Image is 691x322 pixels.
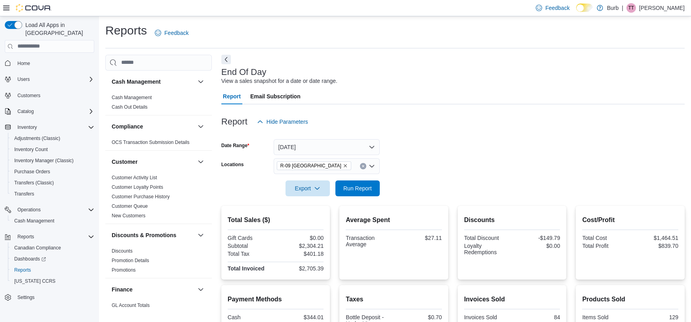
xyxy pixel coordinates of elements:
strong: Total Invoiced [228,265,265,272]
div: -$149.79 [514,235,560,241]
div: Discounts & Promotions [105,246,212,278]
a: Customers [14,91,44,100]
button: Users [14,75,33,84]
div: $839.70 [632,243,678,249]
span: Settings [17,294,34,301]
h3: Cash Management [112,78,161,86]
div: $0.00 [514,243,560,249]
a: Customer Loyalty Points [112,184,163,190]
div: View a sales snapshot for a date or date range. [221,77,337,85]
div: $1,464.51 [632,235,678,241]
button: Customer [196,157,206,167]
span: Cash Management [11,216,94,226]
span: Adjustments (Classic) [11,134,94,143]
span: Customers [14,90,94,100]
button: Export [286,180,330,196]
a: Inventory Manager (Classic) [11,156,77,165]
span: Cash Management [14,218,54,224]
span: Transfers (Classic) [14,180,54,186]
button: Operations [14,205,44,215]
a: Promotions [112,267,136,273]
span: Catalog [17,108,34,115]
span: Inventory [14,123,94,132]
a: Discounts [112,248,133,254]
a: Transfers [11,189,37,199]
h3: Compliance [112,123,143,130]
span: Dashboards [11,254,94,264]
span: Transfers [11,189,94,199]
button: Settings [2,291,97,303]
button: Compliance [196,122,206,131]
span: GL Transactions [112,312,146,318]
div: $2,304.21 [277,243,324,249]
p: [PERSON_NAME] [639,3,685,13]
h3: Finance [112,286,133,293]
span: Promotion Details [112,257,149,264]
h1: Reports [105,23,147,38]
span: Transfers [14,191,34,197]
button: Cash Management [8,215,97,226]
button: Finance [196,285,206,294]
button: Users [2,74,97,85]
span: Operations [14,205,94,215]
span: Transfers (Classic) [11,178,94,188]
div: Customer [105,173,212,224]
button: Reports [8,264,97,276]
button: [US_STATE] CCRS [8,276,97,287]
a: Customer Activity List [112,175,157,180]
span: Adjustments (Classic) [14,135,60,142]
div: Total Profit [582,243,628,249]
span: GL Account Totals [112,302,150,309]
div: Total Cost [582,235,628,241]
div: $401.18 [277,251,324,257]
button: Next [221,55,231,64]
label: Locations [221,161,244,168]
a: Cash Out Details [112,104,148,110]
h2: Average Spent [346,215,442,225]
button: Hide Parameters [254,114,311,130]
a: OCS Transaction Submission Details [112,140,190,145]
a: New Customers [112,213,145,218]
span: Reports [14,267,31,273]
span: R-09 [GEOGRAPHIC_DATA] [280,162,341,170]
span: Feedback [545,4,569,12]
span: Dashboards [14,256,46,262]
span: Home [14,58,94,68]
span: TT [628,3,634,13]
button: Transfers [8,188,97,199]
span: Washington CCRS [11,276,94,286]
div: Transaction Average [346,235,392,247]
button: Catalog [14,107,37,116]
button: Catalog [2,106,97,117]
a: Purchase Orders [11,167,53,176]
button: Operations [2,204,97,215]
button: Adjustments (Classic) [8,133,97,144]
div: Total Discount [464,235,510,241]
div: Gift Cards [228,235,274,241]
span: Inventory [17,124,37,130]
div: $27.11 [396,235,442,241]
button: Cash Management [196,77,206,86]
a: Home [14,59,33,68]
h2: Cost/Profit [582,215,678,225]
button: Reports [14,232,37,241]
span: Reports [14,232,94,241]
a: Customer Purchase History [112,194,170,199]
button: Canadian Compliance [8,242,97,253]
span: Canadian Compliance [14,245,61,251]
span: Email Subscription [250,88,301,104]
img: Cova [16,4,51,12]
span: Canadian Compliance [11,243,94,253]
span: Inventory Count [14,146,48,153]
span: New Customers [112,213,145,219]
span: Cash Management [112,94,152,101]
button: Run Report [335,180,380,196]
label: Date Range [221,142,249,149]
h2: Discounts [464,215,560,225]
a: Dashboards [11,254,49,264]
span: Operations [17,207,41,213]
h2: Taxes [346,295,442,304]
